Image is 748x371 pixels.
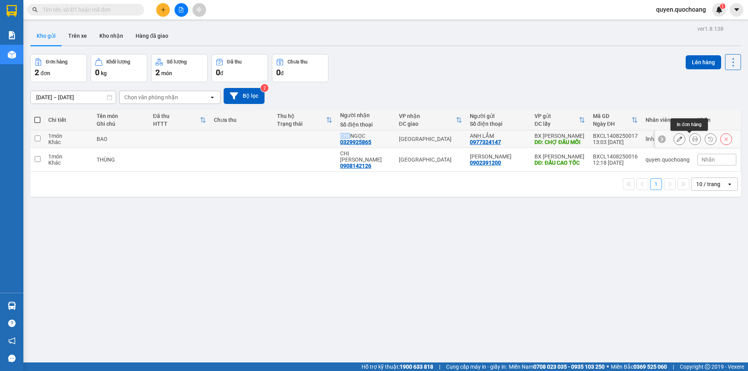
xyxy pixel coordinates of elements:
div: Sửa đơn hàng [674,133,685,145]
div: Chưa thu [214,117,269,123]
th: Toggle SortBy [395,110,466,130]
button: aim [192,3,206,17]
button: Đã thu0đ [212,54,268,82]
button: file-add [175,3,188,17]
div: Đã thu [227,59,242,65]
span: aim [196,7,202,12]
div: 0902391200 [470,160,501,166]
div: BAO [97,136,145,142]
div: CHỊ DUNG [340,150,391,163]
div: CHỊ NGỌC [340,133,391,139]
button: Kho gửi [30,26,62,45]
div: 0908142126 [340,163,371,169]
button: Hàng đã giao [129,26,175,45]
div: Số điện thoại [470,121,527,127]
span: | [673,362,674,371]
div: Khối lượng [106,59,130,65]
svg: open [209,94,215,100]
img: solution-icon [8,31,16,39]
div: ver 1.8.138 [697,25,723,33]
button: Trên xe [62,26,93,45]
div: 10 / trang [696,180,720,188]
button: plus [156,3,170,17]
div: quyen.quochoang [646,156,690,163]
div: Khác [48,160,89,166]
div: Số điện thoại [340,121,391,128]
span: plus [161,7,166,12]
div: Tên món [97,113,145,119]
div: 0977324147 [470,139,501,145]
div: Người nhận [340,112,391,118]
div: 12:18 [DATE] [593,160,638,166]
div: Chi tiết [48,117,89,123]
div: DĐ: ĐẦU CAO TỐC [535,160,585,166]
div: 13:03 [DATE] [593,139,638,145]
div: BXCL1408250016 [593,153,638,160]
div: DĐ: CHỢ ĐẦU MỐI [535,139,585,145]
div: Chọn văn phòng nhận [124,93,178,101]
div: Đơn hàng [46,59,67,65]
span: ⚪️ [607,365,609,368]
div: ANH CƯỜNG [470,153,527,160]
span: message [8,355,16,362]
div: Chưa thu [288,59,307,65]
div: VP gửi [535,113,579,119]
span: Miền Nam [509,362,605,371]
span: đơn [41,70,50,76]
span: question-circle [8,320,16,327]
input: Tìm tên, số ĐT hoặc mã đơn [43,5,135,14]
button: caret-down [730,3,743,17]
div: Số lượng [167,59,187,65]
strong: 0708 023 035 - 0935 103 250 [533,364,605,370]
svg: open [727,181,733,187]
div: Khác [48,139,89,145]
th: Toggle SortBy [149,110,210,130]
div: Ghi chú [97,121,145,127]
div: 0329925865 [340,139,371,145]
span: 2 [35,68,39,77]
div: Đã thu [153,113,200,119]
sup: 1 [720,4,725,9]
div: BXCL1408250017 [593,133,638,139]
th: Toggle SortBy [531,110,589,130]
span: notification [8,337,16,345]
button: Chưa thu0đ [272,54,328,82]
span: đ [220,70,223,76]
img: warehouse-icon [8,51,16,59]
div: [GEOGRAPHIC_DATA] [399,156,462,163]
th: Toggle SortBy [589,110,642,130]
img: warehouse-icon [8,302,16,310]
span: search [32,7,38,12]
span: Miền Bắc [611,362,667,371]
button: 1 [650,178,662,190]
span: Hỗ trợ kỹ thuật: [362,362,433,371]
th: Toggle SortBy [273,110,336,130]
span: file-add [178,7,184,12]
img: icon-new-feature [716,6,723,13]
div: ĐC lấy [535,121,579,127]
div: Người gửi [470,113,527,119]
div: BX [PERSON_NAME] [535,153,585,160]
span: 2 [155,68,160,77]
div: [GEOGRAPHIC_DATA] [399,136,462,142]
button: Số lượng2món [151,54,208,82]
input: Select a date range. [31,91,116,104]
span: kg [101,70,107,76]
img: logo-vxr [7,5,17,17]
span: quyen.quochoang [650,5,712,14]
span: 0 [95,68,99,77]
div: 1 món [48,153,89,160]
button: Đơn hàng2đơn [30,54,87,82]
div: ANH LẮM [470,133,527,139]
span: 0 [276,68,280,77]
span: đ [280,70,284,76]
div: BX [PERSON_NAME] [535,133,585,139]
button: Lên hàng [686,55,721,69]
div: VP nhận [399,113,456,119]
span: 0 [216,68,220,77]
strong: 1900 633 818 [400,364,433,370]
div: Ngày ĐH [593,121,632,127]
button: Bộ lọc [224,88,265,104]
span: | [439,362,440,371]
div: Thu hộ [277,113,326,119]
